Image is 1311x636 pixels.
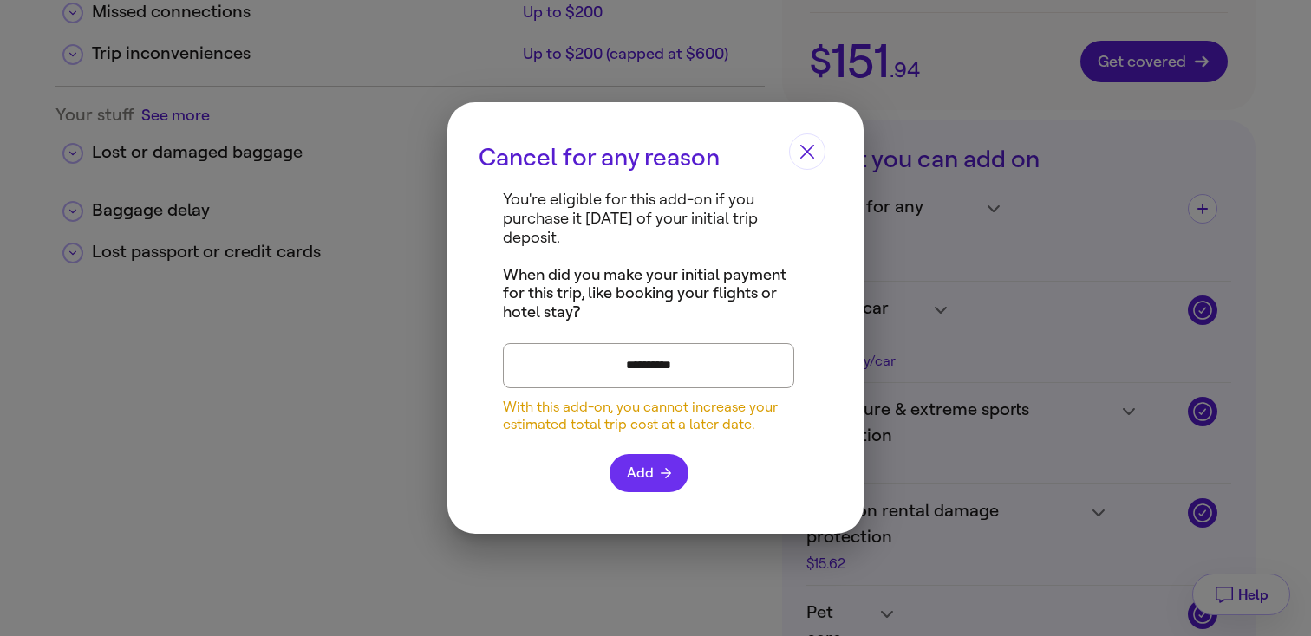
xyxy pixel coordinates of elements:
[503,191,794,321] p: You're eligible for this add-on if you purchase it [DATE] of your initial trip deposit.
[789,133,825,170] button: Close
[627,466,671,480] span: Add
[503,265,786,321] strong: When did you make your initial payment for this trip, like booking your flights or hotel stay?
[479,146,720,170] h2: Cancel for any reason
[610,454,688,492] button: Add
[503,399,794,433] p: With this add-on, you cannot increase your estimated total trip cost at a later date.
